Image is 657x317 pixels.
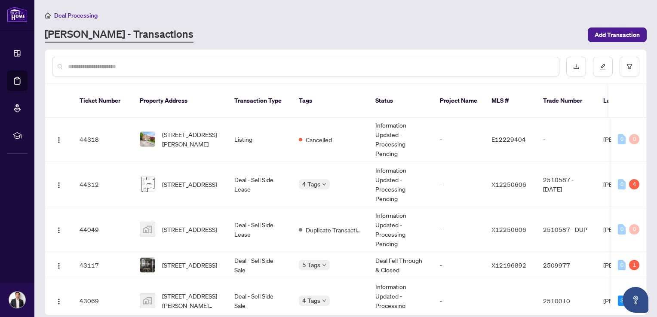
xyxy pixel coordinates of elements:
button: Logo [52,294,66,308]
th: Trade Number [536,84,596,118]
td: Information Updated - Processing Pending [368,117,433,162]
td: - [536,117,596,162]
span: X12250606 [491,226,526,233]
div: 0 [629,224,639,235]
td: 44312 [73,162,133,207]
td: - [433,162,485,207]
span: edit [600,64,606,70]
img: Logo [55,182,62,189]
td: Information Updated - Processing Pending [368,162,433,207]
button: Logo [52,132,66,146]
td: 44318 [73,117,133,162]
div: 4 [629,179,639,189]
th: Transaction Type [227,84,292,118]
span: [STREET_ADDRESS] [162,225,217,234]
div: 0 [618,260,626,270]
span: down [322,299,326,303]
th: Project Name [433,84,485,118]
span: E12229404 [491,135,526,143]
img: thumbnail-img [140,132,155,146]
th: MLS # [485,84,536,118]
span: [STREET_ADDRESS][PERSON_NAME] [162,130,221,149]
span: 5 Tags [302,260,320,270]
img: Logo [55,137,62,143]
span: down [322,263,326,267]
img: Logo [55,227,62,234]
span: Deal Processing [54,12,98,19]
th: Status [368,84,433,118]
img: logo [7,6,28,22]
th: Property Address [133,84,227,118]
div: 0 [629,134,639,144]
img: thumbnail-img [140,293,155,308]
div: 0 [618,224,626,235]
td: Information Updated - Processing Pending [368,207,433,252]
button: filter [620,57,639,76]
button: Open asap [623,287,648,313]
button: Logo [52,177,66,191]
span: [STREET_ADDRESS] [162,260,217,270]
th: Tags [292,84,368,118]
img: thumbnail-img [140,258,155,272]
span: X12196892 [491,261,526,269]
img: Logo [55,298,62,305]
button: Logo [52,258,66,272]
div: 0 [618,179,626,189]
th: Ticket Number [73,84,133,118]
span: Add Transaction [595,28,640,42]
span: 4 Tags [302,296,320,305]
div: 3 [618,296,626,306]
td: Listing [227,117,292,162]
span: 4 Tags [302,179,320,189]
td: - [433,207,485,252]
span: download [573,64,579,70]
span: X12250606 [491,180,526,188]
img: thumbnail-img [140,222,155,237]
button: Logo [52,223,66,236]
button: download [566,57,586,76]
span: Cancelled [306,135,332,144]
td: 2509977 [536,252,596,278]
button: Add Transaction [588,27,647,42]
td: 43117 [73,252,133,278]
span: Duplicate Transaction [306,225,362,235]
td: 44049 [73,207,133,252]
td: Deal - Sell Side Sale [227,252,292,278]
td: Deal - Sell Side Lease [227,162,292,207]
div: 1 [629,260,639,270]
td: - [433,117,485,162]
img: Profile Icon [9,292,25,308]
span: [STREET_ADDRESS][PERSON_NAME][PERSON_NAME] [162,291,221,310]
td: 2510587 - [DATE] [536,162,596,207]
td: - [433,252,485,278]
td: Deal Fell Through & Closed [368,252,433,278]
span: home [45,12,51,18]
div: 0 [618,134,626,144]
span: [STREET_ADDRESS] [162,180,217,189]
span: filter [626,64,632,70]
button: edit [593,57,613,76]
a: [PERSON_NAME] - Transactions [45,27,193,43]
img: thumbnail-img [140,177,155,192]
span: down [322,182,326,186]
td: Deal - Sell Side Lease [227,207,292,252]
td: 2510587 - DUP [536,207,596,252]
img: Logo [55,262,62,269]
